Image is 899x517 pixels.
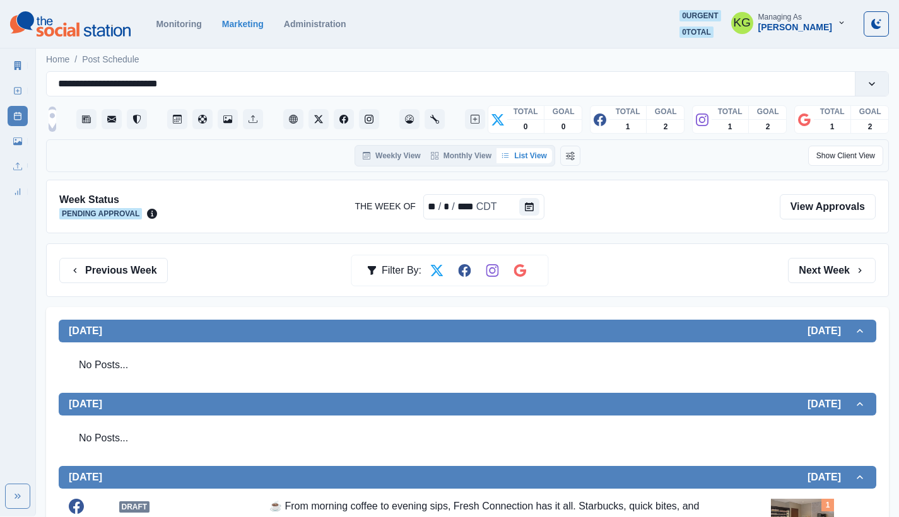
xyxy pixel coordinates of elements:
div: Filter By: [367,258,421,283]
p: GOAL [757,106,779,117]
div: Date [426,199,498,214]
h2: [DATE] [808,398,854,410]
p: 2 [766,121,770,132]
div: Katrina Gallardo [733,8,751,38]
span: Pending Approval [59,208,142,219]
a: Post Schedule [8,106,28,126]
button: Filter by Instagram [479,258,505,283]
a: Home [46,53,69,66]
p: TOTAL [514,106,538,117]
a: Uploads [8,156,28,177]
label: The Week Of [355,200,415,213]
button: Content Pool [192,109,213,129]
button: Next Week [788,258,876,283]
button: Administration [425,109,445,129]
a: Twitter [308,109,329,129]
p: TOTAL [820,106,845,117]
div: The Week Of [475,199,498,214]
button: Messages [102,109,122,129]
a: Stream [76,109,97,129]
button: The Week Of [519,198,539,216]
button: Change View Order [560,146,580,166]
button: Reviews [127,109,147,129]
nav: breadcrumb [46,53,139,66]
h2: Week Status [59,194,157,206]
p: 2 [868,121,873,132]
a: Marketing [222,19,264,29]
span: Draft [119,501,150,513]
a: Marketing Summary [8,55,28,76]
div: The Week Of [456,199,475,214]
a: Administration [284,19,346,29]
div: Total Media Attached [821,499,834,511]
div: / [450,199,455,214]
button: Managing As[PERSON_NAME] [721,10,856,35]
button: Uploads [243,109,263,129]
button: Filter by Facebook [452,258,477,283]
button: Facebook [334,109,354,129]
button: Instagram [359,109,379,129]
button: Weekly View [358,148,426,163]
h2: [DATE] [69,471,102,483]
button: Dashboard [399,109,420,129]
h2: [DATE] [808,471,854,483]
div: Managing As [758,13,802,21]
button: Show Client View [808,146,883,166]
p: TOTAL [616,106,640,117]
button: Post Schedule [167,109,187,129]
p: 1 [626,121,630,132]
img: logoTextSVG.62801f218bc96a9b266caa72a09eb111.svg [10,11,131,37]
button: [DATE][DATE] [59,393,876,415]
div: [DATE][DATE] [59,342,876,393]
h2: [DATE] [808,325,854,337]
p: 1 [830,121,835,132]
p: 1 [728,121,732,132]
img: 504433956091551 [49,107,56,132]
button: Media Library [218,109,238,129]
a: New Post [8,81,28,101]
div: No Posts... [69,421,866,456]
a: Post Schedule [82,53,139,66]
span: 0 urgent [679,10,720,21]
button: Monthly View [426,148,497,163]
p: TOTAL [718,106,743,117]
p: GOAL [859,106,881,117]
a: Monitoring [156,19,201,29]
div: The Week Of [423,194,544,219]
a: View Approvals [780,194,876,219]
a: Review Summary [8,182,28,202]
div: [DATE][DATE] [59,415,876,466]
button: [DATE][DATE] [59,320,876,342]
p: 0 [561,121,566,132]
h2: [DATE] [69,325,102,337]
p: 0 [524,121,528,132]
p: GOAL [553,106,575,117]
p: 2 [664,121,668,132]
button: Filter by Twitter [424,258,449,283]
button: Previous Week [59,258,168,283]
p: GOAL [655,106,677,117]
button: Client Website [283,109,303,129]
button: Expand [5,484,30,509]
div: No Posts... [69,347,866,383]
button: List View [497,148,552,163]
div: The Week Of [426,199,437,214]
a: Media Library [8,131,28,151]
span: / [74,53,77,66]
div: [PERSON_NAME] [758,22,832,33]
button: Toggle Mode [864,11,889,37]
div: / [437,199,442,214]
button: Filter by Google [507,258,532,283]
button: Create New Post [465,109,485,129]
